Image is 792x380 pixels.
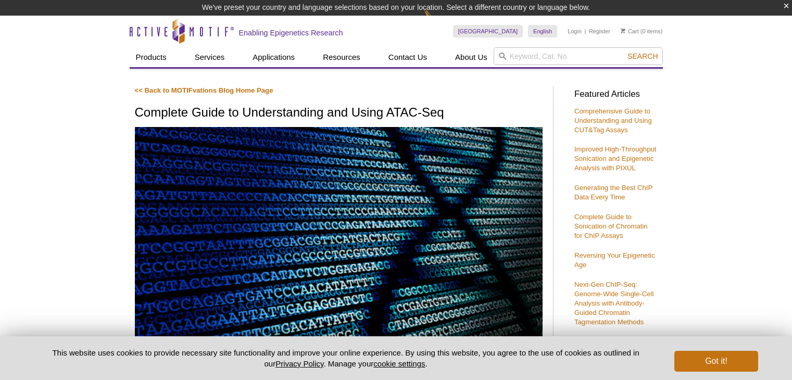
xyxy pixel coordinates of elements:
a: Login [568,28,582,35]
button: Search [624,52,661,61]
a: Complete Guide to Sonication of Chromatin for ChIP Assays [574,213,648,239]
a: [GEOGRAPHIC_DATA] [453,25,523,37]
a: Contact Us [382,47,433,67]
h1: Complete Guide to Understanding and Using ATAC-Seq [135,106,543,121]
img: Change Here [424,8,451,32]
a: Privacy Policy [275,359,323,368]
a: Register [589,28,610,35]
a: Comprehensive Guide to Understanding and Using CUT&Tag Assays [574,107,652,134]
h2: Enabling Epigenetics Research [239,28,343,37]
a: About Us [449,47,494,67]
button: Got it! [674,351,758,372]
a: Cart [621,28,639,35]
a: Services [188,47,231,67]
img: Your Cart [621,28,625,33]
p: This website uses cookies to provide necessary site functionality and improve your online experie... [34,347,658,369]
a: Next-Gen ChIP-Seq: Genome-Wide Single-Cell Analysis with Antibody-Guided Chromatin Tagmentation M... [574,281,653,326]
a: Generating the Best ChIP Data Every Time [574,184,652,201]
a: << Back to MOTIFvations Blog Home Page [135,86,273,94]
a: Improved High-Throughput Sonication and Epigenetic Analysis with PIXUL [574,145,657,172]
a: Products [130,47,173,67]
span: Search [627,52,658,60]
a: English [528,25,557,37]
li: | [585,25,586,37]
img: ATAC-Seq [135,127,543,353]
input: Keyword, Cat. No. [494,47,663,65]
a: Reversing Your Epigenetic Age [574,251,655,269]
button: cookie settings [373,359,425,368]
a: Resources [317,47,367,67]
h3: Featured Articles [574,90,658,99]
a: Applications [246,47,301,67]
li: (0 items) [621,25,663,37]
